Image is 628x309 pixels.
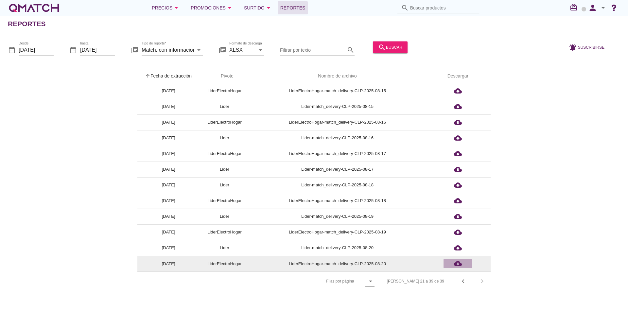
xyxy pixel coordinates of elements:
i: search [401,4,409,12]
th: Fecha de extracción: Sorted ascending. Activate to sort descending. [137,67,200,85]
i: cloud_download [454,118,462,126]
button: Previous page [457,275,469,287]
td: Lider [200,99,250,114]
td: LiderElectroHogar [200,114,250,130]
i: cloud_download [454,197,462,205]
input: Formato de descarga [229,44,255,55]
td: Lider-match_delivery-CLP-2025-08-17 [250,162,425,177]
i: cloud_download [454,260,462,267]
a: Reportes [278,1,308,14]
i: cloud_download [454,244,462,252]
td: LiderElectroHogar [200,193,250,209]
i: date_range [8,46,16,54]
i: cloud_download [454,181,462,189]
i: cloud_download [454,165,462,173]
td: [DATE] [137,162,200,177]
div: [PERSON_NAME] 21 a 39 de 39 [387,278,444,284]
td: [DATE] [137,177,200,193]
th: Pivote: Not sorted. Activate to sort ascending. [200,67,250,85]
button: Precios [147,1,185,14]
i: arrow_drop_down [256,46,264,54]
td: Lider [200,162,250,177]
td: [DATE] [137,99,200,114]
td: Lider [200,177,250,193]
td: [DATE] [137,83,200,99]
td: [DATE] [137,209,200,224]
td: Lider-match_delivery-CLP-2025-08-19 [250,209,425,224]
td: LiderElectroHogar-match_delivery-CLP-2025-08-17 [250,146,425,162]
td: LiderElectroHogar-match_delivery-CLP-2025-08-15 [250,83,425,99]
button: Promociones [185,1,239,14]
i: library_books [218,46,226,54]
td: Lider [200,240,250,256]
td: LiderElectroHogar [200,256,250,271]
th: Descargar: Not sorted. [425,67,491,85]
i: search [347,46,355,54]
i: arrow_upward [145,73,150,78]
i: arrow_drop_down [367,277,375,285]
td: LiderElectroHogar-match_delivery-CLP-2025-08-16 [250,114,425,130]
td: Lider-match_delivery-CLP-2025-08-15 [250,99,425,114]
td: [DATE] [137,224,200,240]
i: arrow_drop_down [195,46,203,54]
td: Lider-match_delivery-CLP-2025-08-18 [250,177,425,193]
div: Precios [152,4,180,12]
i: library_books [131,46,139,54]
i: redeem [570,4,580,11]
div: Surtido [244,4,272,12]
td: [DATE] [137,130,200,146]
div: Filas por página [261,272,374,291]
i: cloud_download [454,134,462,142]
h2: Reportes [8,19,46,29]
i: cloud_download [454,87,462,95]
td: LiderElectroHogar-match_delivery-CLP-2025-08-20 [250,256,425,271]
td: LiderElectroHogar [200,83,250,99]
td: [DATE] [137,193,200,209]
td: LiderElectroHogar [200,224,250,240]
i: person [586,3,599,12]
span: Reportes [280,4,305,12]
button: Surtido [239,1,278,14]
td: Lider-match_delivery-CLP-2025-08-20 [250,240,425,256]
button: Suscribirse [564,41,610,53]
i: cloud_download [454,150,462,158]
i: arrow_drop_down [172,4,180,12]
input: Buscar productos [410,3,476,13]
td: LiderElectroHogar [200,146,250,162]
i: arrow_drop_down [265,4,272,12]
i: notifications_active [569,43,578,51]
input: Desde [19,44,54,55]
div: Promociones [191,4,234,12]
button: buscar [373,41,408,53]
td: Lider [200,130,250,146]
i: cloud_download [454,228,462,236]
i: search [378,43,386,51]
i: cloud_download [454,213,462,220]
td: [DATE] [137,146,200,162]
i: chevron_left [459,277,467,285]
input: hasta [80,44,115,55]
i: arrow_drop_down [226,4,234,12]
i: cloud_download [454,103,462,111]
i: arrow_drop_down [599,4,607,12]
td: [DATE] [137,240,200,256]
th: Nombre de archivo: Not sorted. [250,67,425,85]
div: buscar [378,43,402,51]
td: Lider [200,209,250,224]
a: white-qmatch-logo [8,1,60,14]
td: LiderElectroHogar-match_delivery-CLP-2025-08-18 [250,193,425,209]
td: [DATE] [137,114,200,130]
input: Filtrar por texto [280,44,345,55]
i: date_range [69,46,77,54]
span: Suscribirse [578,44,604,50]
input: Tipo de reporte* [142,44,194,55]
td: LiderElectroHogar-match_delivery-CLP-2025-08-19 [250,224,425,240]
td: Lider-match_delivery-CLP-2025-08-16 [250,130,425,146]
td: [DATE] [137,256,200,271]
